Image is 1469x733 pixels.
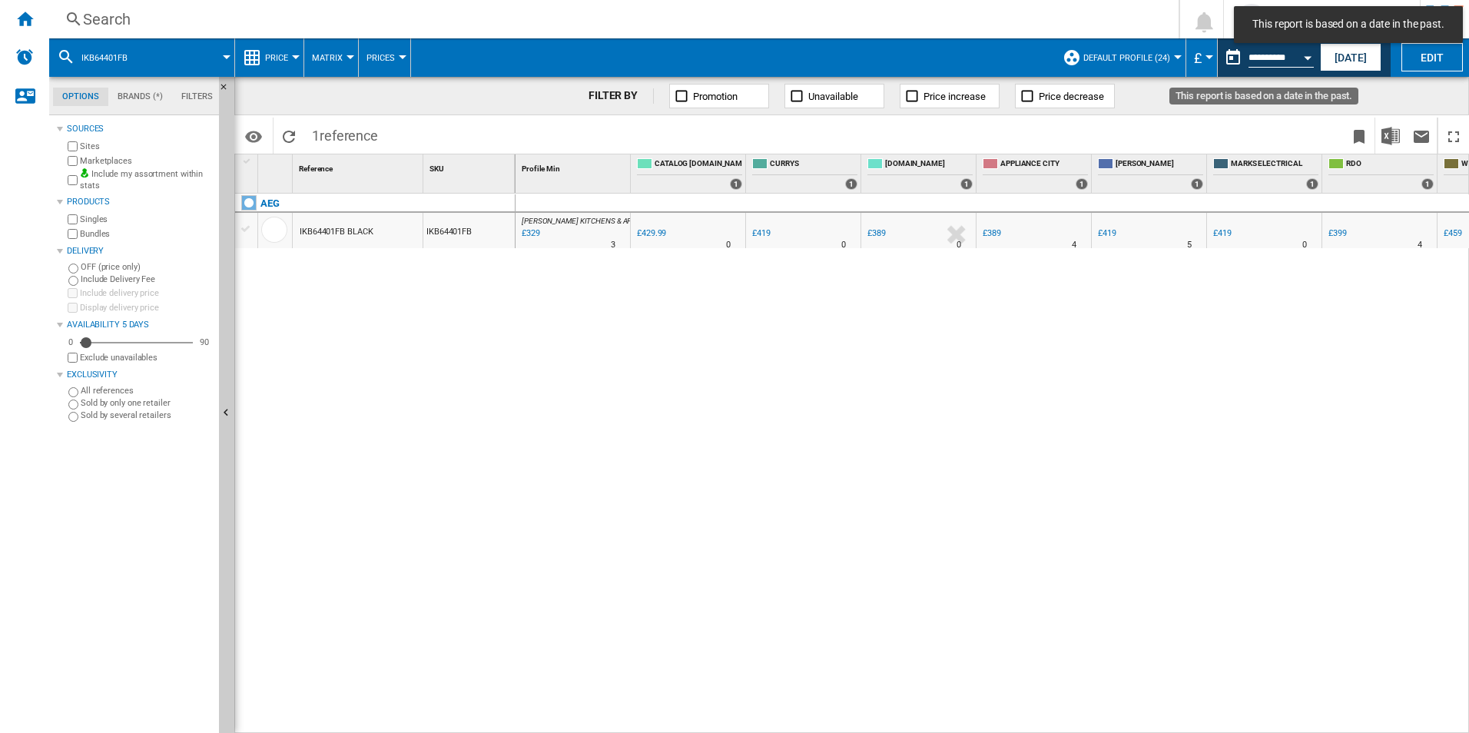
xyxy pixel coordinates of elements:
div: £399 [1328,228,1347,238]
div: Delivery Time : 0 day [726,237,731,253]
label: Sites [80,141,213,152]
div: [PERSON_NAME] 1 offers sold by JOHN LEWIS [1095,154,1206,193]
span: Price decrease [1039,91,1104,102]
button: Matrix [312,38,350,77]
label: Marketplaces [80,155,213,167]
span: 1 [304,118,386,150]
span: CURRYS [770,158,857,171]
button: ikb64401fb [81,38,143,77]
button: Prices [366,38,403,77]
div: £429.99 [635,226,666,241]
button: md-calendar [1218,42,1248,73]
div: Profile Min Sort None [519,154,630,178]
button: Bookmark this report [1344,118,1374,154]
label: Display delivery price [80,302,213,313]
input: Sold by only one retailer [68,400,78,410]
input: Sites [68,141,78,151]
div: Delivery Time : 4 days [1072,237,1076,253]
img: alerts-logo.svg [15,48,34,66]
label: Exclude unavailables [80,352,213,363]
button: Hide [219,77,237,104]
div: APPLIANCE CITY 1 offers sold by APPLIANCE CITY [980,154,1091,193]
md-tab-item: Brands (*) [108,88,172,106]
span: MARKS ELECTRICAL [1231,158,1318,171]
span: Reference [299,164,333,173]
div: Reference Sort None [296,154,423,178]
span: [PERSON_NAME] KITCHENS & APPL [522,217,640,225]
div: Last updated : Tuesday, 22 February 2022 23:00 [519,226,540,241]
label: Include my assortment within stats [80,168,213,192]
div: Sources [67,123,213,135]
div: Availability 5 Days [67,319,213,331]
label: Sold by only one retailer [81,397,213,409]
span: [DOMAIN_NAME] [885,158,973,171]
md-tab-item: Options [53,88,108,106]
div: £419 [750,226,771,241]
div: 90 [196,337,213,348]
span: Matrix [312,53,343,63]
span: Prices [366,53,395,63]
input: Display delivery price [68,353,78,363]
div: 1 offers sold by JOHN LEWIS [1191,178,1203,190]
div: Delivery Time : 5 days [1187,237,1192,253]
label: Include delivery price [80,287,213,299]
input: Display delivery price [68,303,78,313]
label: All references [81,385,213,396]
button: Default profile (24) [1083,38,1178,77]
span: SKU [429,164,444,173]
div: £419 [1098,228,1116,238]
div: 0 [65,337,77,348]
md-menu: Currency [1186,38,1218,77]
div: £459 [1444,228,1462,238]
span: [PERSON_NAME] [1116,158,1203,171]
button: Price increase [900,84,1000,108]
button: £ [1194,38,1209,77]
div: £419 [1096,226,1116,241]
div: Delivery Time : 0 day [1302,237,1307,253]
label: Singles [80,214,213,225]
span: CATALOG [DOMAIN_NAME] [655,158,742,171]
div: Sort None [296,154,423,178]
button: Promotion [669,84,769,108]
button: Open calendar [1294,41,1321,69]
span: Profile Min [522,164,560,173]
div: £419 [752,228,771,238]
div: Sort None [519,154,630,178]
div: £389 [983,228,1001,238]
button: Maximize [1438,118,1469,154]
div: 1 offers sold by CURRYS [845,178,857,190]
div: MARKS ELECTRICAL 1 offers sold by MARKS ELECTRICAL [1210,154,1321,193]
span: Unavailable [808,91,858,102]
span: ikb64401fb [81,53,128,63]
button: Send this report by email [1406,118,1437,154]
div: SKU Sort None [426,154,515,178]
div: Exclusivity [67,369,213,381]
span: APPLIANCE CITY [1000,158,1088,171]
div: £389 [867,228,886,238]
md-tab-item: Filters [172,88,222,106]
div: 1 offers sold by CATALOG ELECTROLUX.UK [730,178,742,190]
div: IKB64401FB BLACK [300,214,373,250]
input: Include my assortment within stats [68,171,78,190]
div: FILTER BY [589,88,654,104]
div: 1 offers sold by APPLIANCE CITY [1076,178,1088,190]
div: [DOMAIN_NAME] 1 offers sold by AO.COM [864,154,976,193]
label: Sold by several retailers [81,410,213,421]
button: Download in Excel [1375,118,1406,154]
input: Include Delivery Fee [68,276,78,286]
div: £399 [1326,226,1347,241]
span: Price increase [924,91,986,102]
input: OFF (price only) [68,264,78,274]
div: Delivery Time : 0 day [957,237,961,253]
label: Bundles [80,228,213,240]
input: All references [68,387,78,397]
md-slider: Availability [80,335,193,350]
div: 1 offers sold by AO.COM [960,178,973,190]
input: Singles [68,214,78,224]
div: CATALOG [DOMAIN_NAME] 1 offers sold by CATALOG ELECTROLUX.UK [634,154,745,193]
div: £419 [1211,226,1232,241]
div: Products [67,196,213,208]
